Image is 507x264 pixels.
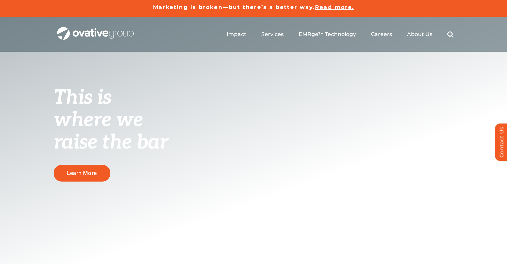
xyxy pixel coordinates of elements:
[227,31,246,38] a: Impact
[54,86,112,110] span: This is
[299,31,356,38] a: EMRge™ Technology
[407,31,432,38] a: About Us
[371,31,392,38] a: Careers
[227,24,454,45] nav: Menu
[57,26,134,33] a: OG_Full_horizontal_WHT
[153,4,315,10] a: Marketing is broken—but there’s a better way.
[261,31,284,38] a: Services
[54,108,168,155] span: where we raise the bar
[447,31,454,38] a: Search
[315,4,354,10] a: Read more.
[67,170,97,176] span: Learn More
[54,165,110,181] a: Learn More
